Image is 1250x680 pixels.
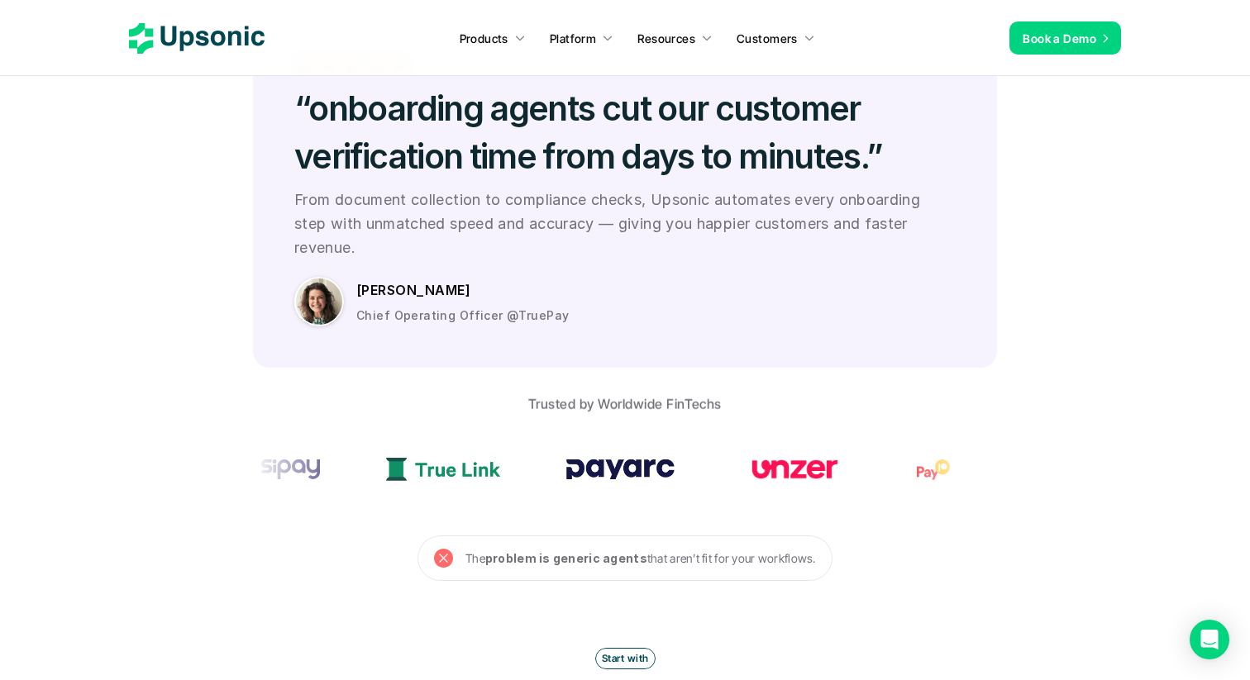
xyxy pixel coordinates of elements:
p: Customers [737,30,798,47]
strong: problem is generic agents [485,551,647,565]
p: Platform [550,30,596,47]
a: Products [450,23,536,53]
p: Products [460,30,508,47]
p: Start with [602,653,649,664]
p: From document collection to compliance checks, Upsonic automates every onboarding step with unmat... [294,188,956,259]
div: Open Intercom Messenger [1190,620,1229,659]
p: Resources [637,30,695,47]
p: Book a Demo [1023,30,1096,47]
h2: “onboarding agents cut our customer verification time from days to minutes.” [294,85,956,180]
p: Trusted by Worldwide FinTechs [528,392,722,416]
p: [PERSON_NAME] [356,278,470,302]
p: Chief Operating Officer @TruePay [356,307,569,324]
p: The that aren’t fit for your workflows. [465,548,816,568]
